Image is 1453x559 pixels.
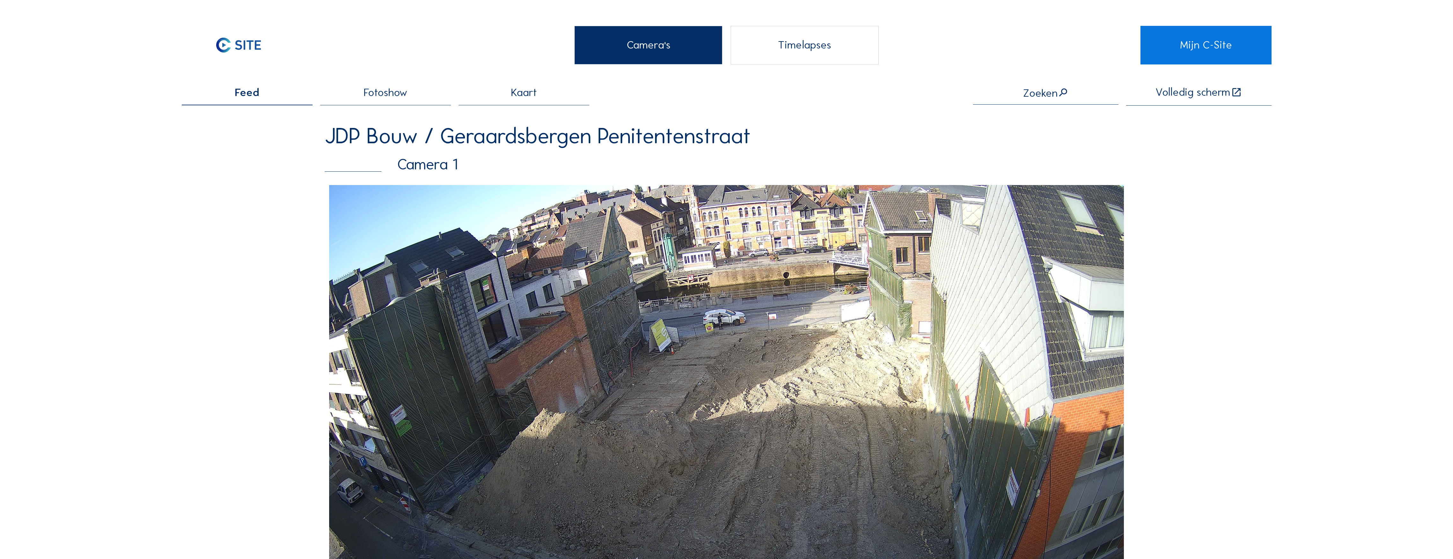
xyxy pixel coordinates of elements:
span: Feed [235,87,259,98]
div: Volledig scherm [1155,87,1230,98]
div: Camera's [574,26,723,64]
img: C-SITE Logo [182,26,296,64]
a: Mijn C-Site [1140,26,1271,64]
div: Timelapses [731,26,879,64]
span: Kaart [511,87,537,98]
span: Fotoshow [364,87,407,98]
div: JDP Bouw / Geraardsbergen Penitentenstraat [325,125,1128,147]
div: Zoeken [1023,87,1068,98]
div: Camera 1 [325,157,1128,172]
a: C-SITE Logo [182,26,313,64]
